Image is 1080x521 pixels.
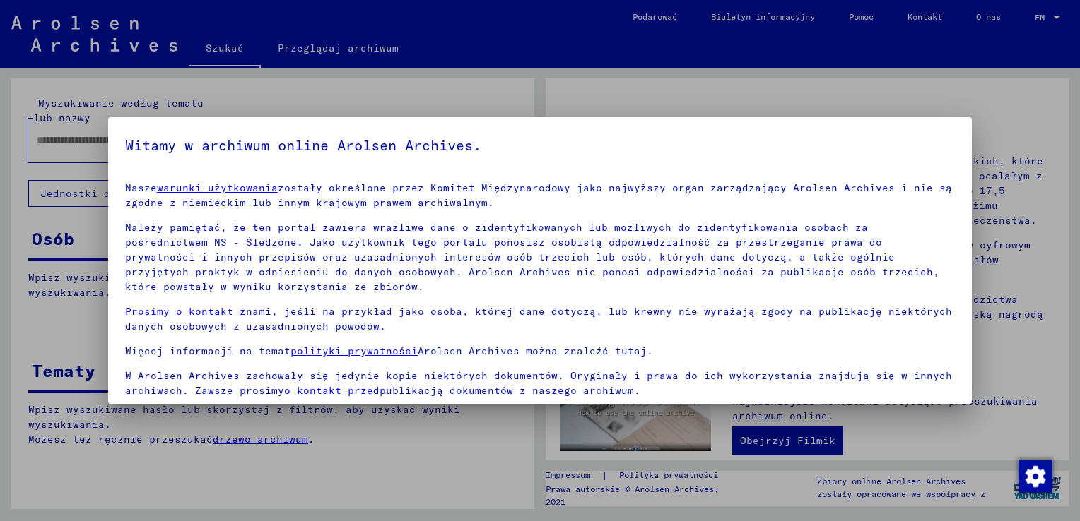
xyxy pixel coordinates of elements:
[125,220,955,294] p: Należy pamiętać, że ten portal zawiera wrażliwe dane o zidentyfikowanych lub możliwych do zidenty...
[125,369,955,398] p: W Arolsen Archives zachowały się jedynie kopie niektórych dokumentów. Oryginały i prawa do ich wy...
[125,304,955,334] p: nami, jeśli na przykład jako osoba, której dane dotyczą, lub krewny nie wyrażają zgody na publika...
[125,305,246,318] a: Prosimy o kontakt z
[290,345,418,357] a: polityki prywatności
[157,181,278,194] a: warunki użytkowania
[284,384,380,397] a: o kontakt przed
[125,181,955,210] p: Nasze zostały określone przez Komitet Międzynarodowy jako najwyższy organ zarządzający Arolsen Ar...
[1019,460,1052,493] img: Zustimmung ändern
[125,134,955,157] h5: Witamy w archiwum online Arolsen Archives.
[125,344,955,359] p: Więcej informacji na temat Arolsen Archives można znaleźć tutaj.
